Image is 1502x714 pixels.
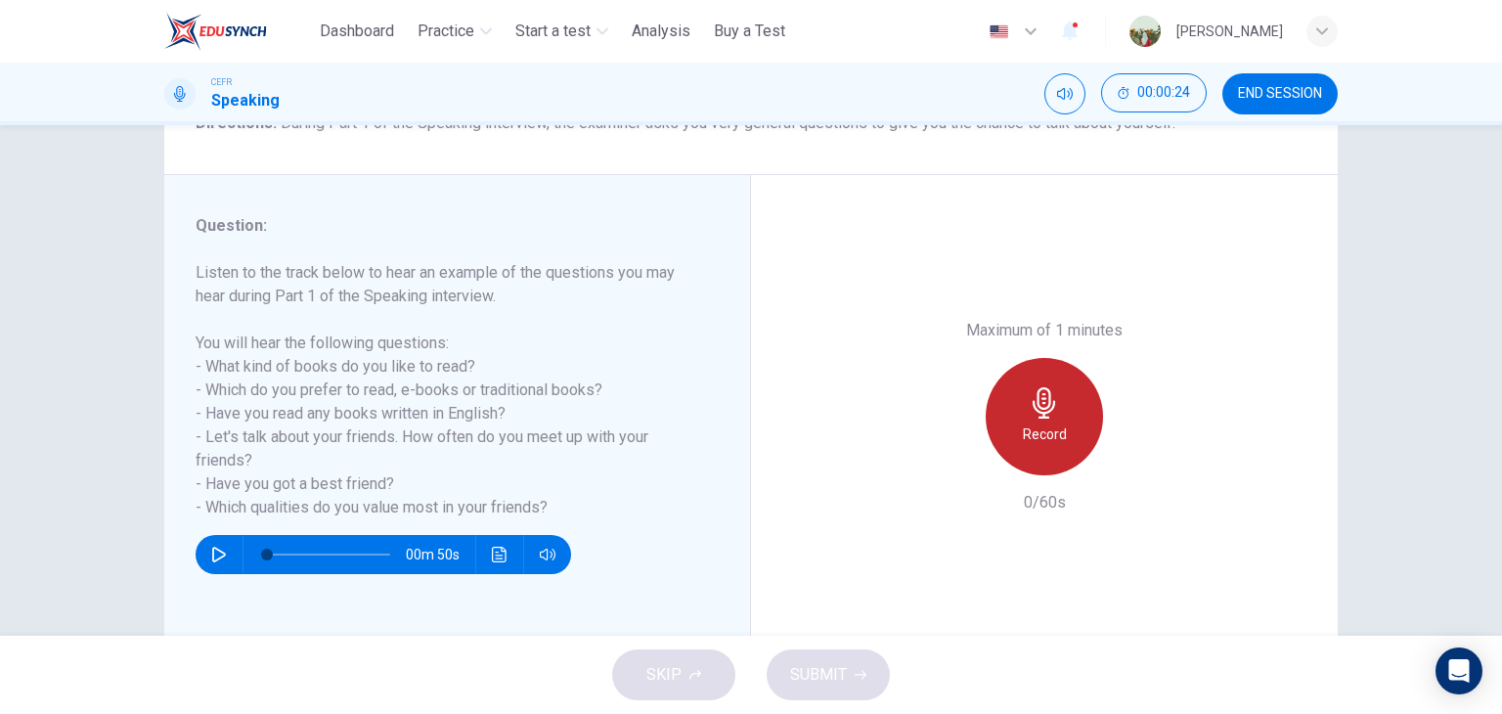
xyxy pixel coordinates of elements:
div: Mute [1044,73,1085,114]
span: END SESSION [1238,86,1322,102]
h6: Listen to the track below to hear an example of the questions you may hear during Part 1 of the S... [196,261,695,519]
button: 00:00:24 [1101,73,1207,112]
button: Record [986,358,1103,475]
a: ELTC logo [164,12,312,51]
button: Buy a Test [706,14,793,49]
button: Analysis [624,14,698,49]
span: CEFR [211,75,232,89]
span: Buy a Test [714,20,785,43]
span: Start a test [515,20,591,43]
button: Dashboard [312,14,402,49]
button: Click to see the audio transcription [484,535,515,574]
button: Start a test [508,14,616,49]
h6: Record [1023,423,1067,446]
h6: 0/60s [1024,491,1066,514]
span: 00:00:24 [1137,85,1190,101]
span: Dashboard [320,20,394,43]
span: Practice [418,20,474,43]
div: [PERSON_NAME] [1176,20,1283,43]
div: Open Intercom Messenger [1436,647,1482,694]
h6: Question : [196,214,695,238]
button: END SESSION [1222,73,1338,114]
img: ELTC logo [164,12,267,51]
span: Analysis [632,20,690,43]
div: Hide [1101,73,1207,114]
button: Practice [410,14,500,49]
h6: Maximum of 1 minutes [966,319,1123,342]
img: Profile picture [1129,16,1161,47]
span: 00m 50s [406,535,475,574]
img: en [987,24,1011,39]
h1: Speaking [211,89,280,112]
